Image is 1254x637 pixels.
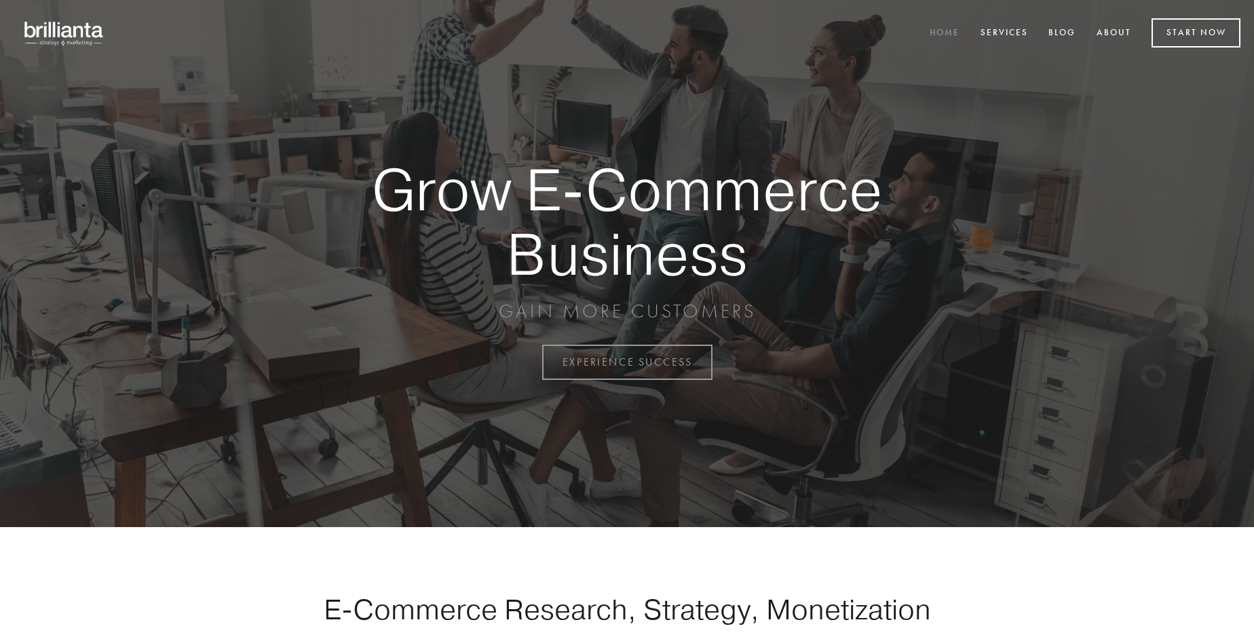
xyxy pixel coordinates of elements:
h1: E-Commerce Research, Strategy, Monetization [281,592,973,626]
a: Services [972,22,1037,45]
p: GAIN MORE CUSTOMERS [324,299,930,324]
a: Blog [1040,22,1084,45]
a: About [1088,22,1140,45]
img: brillianta - research, strategy, marketing [14,14,115,53]
strong: Grow E-Commerce Business [324,157,930,286]
a: Start Now [1152,18,1240,47]
a: EXPERIENCE SUCCESS [542,345,712,380]
a: Home [921,22,968,45]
